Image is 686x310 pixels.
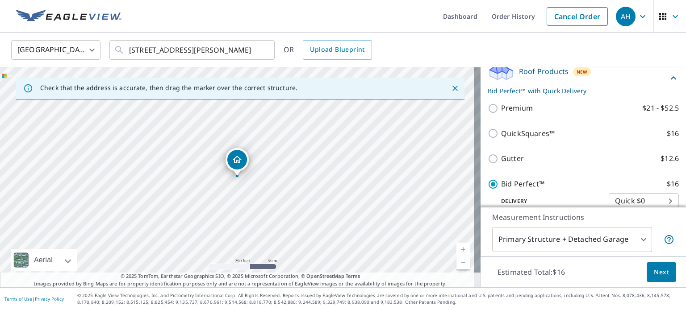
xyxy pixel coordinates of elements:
[609,189,679,214] div: Quick $0
[306,273,344,279] a: OpenStreetMap
[35,296,64,302] a: Privacy Policy
[488,197,609,205] p: Delivery
[490,262,572,282] p: Estimated Total: $16
[488,61,679,95] div: Roof ProductsNewBid Perfect™ with Quick Delivery
[547,7,608,26] a: Cancel Order
[654,267,669,278] span: Next
[346,273,360,279] a: Terms
[519,66,569,77] p: Roof Products
[129,37,256,62] input: Search by address or latitude-longitude
[11,249,77,271] div: Aerial
[667,178,679,190] p: $16
[501,153,524,164] p: Gutter
[16,10,121,23] img: EV Logo
[449,83,461,94] button: Close
[501,103,533,114] p: Premium
[226,148,249,176] div: Dropped pin, building 1, Residential property, 4723 SE Sherman St Portland, OR 97215
[488,86,668,95] p: Bid Perfect™ with Quick Delivery
[31,249,55,271] div: Aerial
[501,128,555,139] p: QuickSquares™
[616,7,636,26] div: AH
[4,296,64,302] p: |
[492,212,674,223] p: Measurement Instructions
[303,40,372,60] a: Upload Blueprint
[456,256,470,269] a: Current Level 17, Zoom Out
[661,153,679,164] p: $12.6
[4,296,32,302] a: Terms of Use
[664,234,674,245] span: Your report will include the primary structure and a detached garage if one exists.
[40,84,297,92] p: Check that the address is accurate, then drag the marker over the correct structure.
[310,44,364,55] span: Upload Blueprint
[456,243,470,256] a: Current Level 17, Zoom In
[11,37,100,62] div: [GEOGRAPHIC_DATA]
[667,128,679,139] p: $16
[284,40,372,60] div: OR
[642,103,679,114] p: $21 - $52.5
[121,273,360,280] span: © 2025 TomTom, Earthstar Geographics SIO, © 2025 Microsoft Corporation, ©
[77,292,682,306] p: © 2025 Eagle View Technologies, Inc. and Pictometry International Corp. All Rights Reserved. Repo...
[501,178,544,190] p: Bid Perfect™
[647,262,676,282] button: Next
[492,227,652,252] div: Primary Structure + Detached Garage
[577,68,588,75] span: New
